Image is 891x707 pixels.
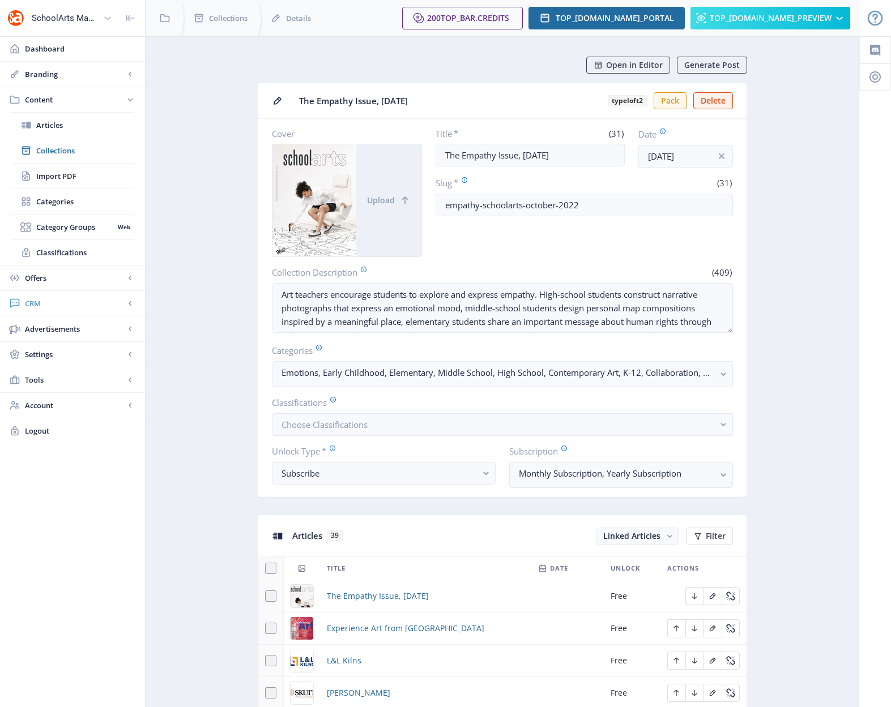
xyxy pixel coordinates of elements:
[209,12,248,24] span: Collections
[706,532,726,541] span: Filter
[286,12,311,24] span: Details
[519,466,714,480] nb-select-label: Monthly Subscription, Yearly Subscription
[436,177,579,189] label: Slug
[509,445,724,457] label: Subscription
[654,92,687,109] button: Pack
[25,374,125,385] span: Tools
[715,177,733,188] span: (31)
[25,298,125,309] span: CRM
[25,425,136,436] span: Logout
[607,128,625,139] span: (31)
[11,138,134,163] a: Collections
[704,590,722,601] a: Edit page
[596,528,679,545] button: Linked Articles
[327,589,429,603] a: The Empathy Issue, [DATE]
[667,622,685,633] a: Edit page
[710,14,832,23] span: TOP_[DOMAIN_NAME]_PREVIEW
[36,119,134,131] span: Articles
[327,622,484,635] a: Experience Art from [GEOGRAPHIC_DATA]
[586,57,670,74] button: Open in Editor
[441,12,509,23] span: TOP_BAR.CREDITS
[603,530,660,541] span: Linked Articles
[690,7,850,29] button: TOP_[DOMAIN_NAME]_PREVIEW
[11,164,134,188] a: Import PDF
[36,196,134,207] span: Categories
[704,622,722,633] a: Edit page
[25,68,125,80] span: Branding
[685,622,704,633] a: Edit page
[11,113,134,138] a: Articles
[11,189,134,214] a: Categories
[667,654,685,665] a: Edit page
[25,323,125,335] span: Advertisements
[528,7,685,29] button: TOP_[DOMAIN_NAME]_PORTAL
[710,145,733,168] button: info
[608,95,647,106] b: typeloft2
[436,128,526,139] label: Title
[436,144,625,166] input: Type Collection Title ...
[327,654,361,667] a: L&L Kilns
[25,272,125,284] span: Offers
[685,654,704,665] a: Edit page
[36,247,134,258] span: Classifications
[693,92,733,109] button: Delete
[36,145,134,156] span: Collections
[604,612,660,645] td: Free
[722,654,740,665] a: Edit page
[36,170,134,182] span: Import PDF
[291,617,313,640] img: 9ead8786-8b6f-4a98-ba91-6d150f85393c.png
[11,215,134,239] a: Category GroupsWeb
[606,61,663,70] span: Open in Editor
[638,145,733,168] input: Publishing Date
[272,396,724,409] label: Classifications
[282,466,477,480] div: Subscribe
[114,221,134,233] nb-badge: Web
[704,654,722,665] a: Edit page
[722,590,740,601] a: Edit page
[11,240,134,265] a: Classifications
[299,95,599,107] span: The Empathy Issue, [DATE]
[722,622,740,633] a: Edit page
[638,128,724,140] label: Date
[509,462,733,488] button: Monthly Subscription, Yearly Subscription
[367,196,395,205] span: Upload
[402,7,523,29] button: 200TOP_BAR.CREDITS
[710,267,733,278] span: (409)
[291,649,313,672] img: d1313acb-c5d5-4a52-976b-7d2952bd3fa6.png
[685,590,704,601] a: Edit page
[272,266,498,278] label: Collection Description
[25,43,136,54] span: Dashboard
[291,585,313,607] img: 77909425-a7a7-4633-875e-3d833c5ea76a.png
[292,530,322,541] span: Articles
[282,366,714,379] nb-select-label: Emotions, Early Childhood, Elementary, Middle School, High School, Contemporary Art, K-12, Collab...
[556,14,674,23] span: TOP_[DOMAIN_NAME]_PORTAL
[611,562,640,575] span: Unlock
[667,562,699,575] span: Actions
[7,9,25,27] img: properties.app_icon.png
[716,151,727,162] nb-icon: info
[282,419,368,430] span: Choose Classifications
[356,144,421,256] button: Upload
[550,562,568,575] span: Date
[25,349,125,360] span: Settings
[25,94,125,105] span: Content
[686,528,733,545] button: Filter
[272,361,733,387] button: Emotions, Early Childhood, Elementary, Middle School, High School, Contemporary Art, K-12, Collab...
[436,194,733,216] input: this-is-how-a-slug-looks-like
[677,57,747,74] button: Generate Post
[272,445,487,457] label: Unlock Type
[32,6,99,31] div: SchoolArts Magazine
[272,413,733,436] button: Choose Classifications
[604,645,660,677] td: Free
[272,344,724,357] label: Categories
[36,221,114,233] span: Category Groups
[272,128,413,139] label: Cover
[327,562,346,575] span: Title
[272,462,496,485] button: Subscribe
[25,400,125,411] span: Account
[684,61,740,70] span: Generate Post
[327,530,343,541] span: 39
